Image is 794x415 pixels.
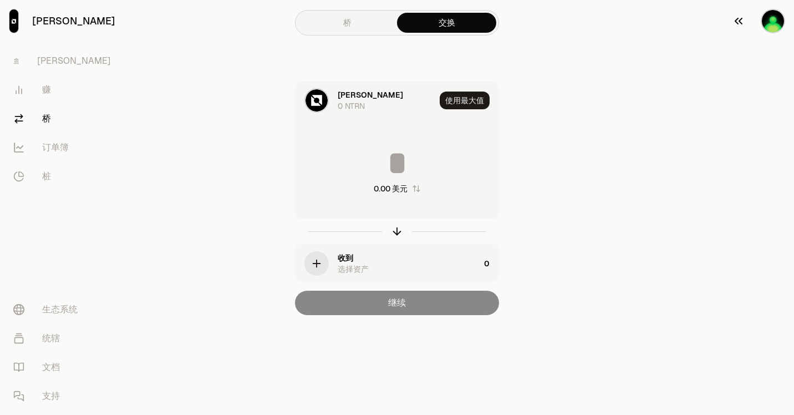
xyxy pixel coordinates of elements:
[37,54,111,68] font: [PERSON_NAME]
[42,170,51,183] font: 桩
[484,245,498,282] div: 0
[42,141,69,154] font: 订单簿
[4,324,120,353] a: 统辖
[4,133,120,162] a: 订单簿
[4,162,120,191] a: 桩
[298,13,397,33] a: 桥
[4,75,120,104] a: 赚
[338,89,403,100] div: [PERSON_NAME]
[4,104,120,133] a: 桥
[32,13,115,29] font: [PERSON_NAME]
[440,92,490,109] button: 使用最大值
[374,183,421,194] button: 0.00 美元
[42,389,60,403] font: 支持
[338,252,353,264] div: 收到
[761,9,785,33] img: 1
[374,183,408,194] div: 0.00 美元
[42,361,60,374] font: 文档
[4,295,120,324] a: 生态系统
[296,245,498,282] button: 收到选择资产0
[306,89,328,112] img: NTRN Logo
[4,382,120,411] a: 支持
[42,303,78,316] font: 生态系统
[42,112,51,125] font: 桥
[338,100,365,112] div: 0 NTRN
[4,47,120,75] a: [PERSON_NAME]
[4,353,120,382] a: 文档
[42,83,51,97] font: 赚
[296,245,480,282] div: 收到选择资产
[397,13,496,33] a: 交换
[296,82,435,119] div: NTRN Logo[PERSON_NAME]0 NTRN
[338,264,369,275] div: 选择资产
[42,332,60,345] font: 统辖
